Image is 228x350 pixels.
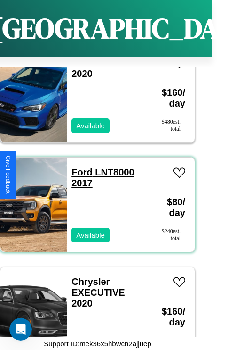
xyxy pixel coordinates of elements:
[71,276,125,308] a: Chrysler EXECUTIVE 2020
[152,297,185,337] h3: $ 160 / day
[152,78,185,118] h3: $ 160 / day
[76,119,105,132] p: Available
[5,156,11,194] div: Give Feedback
[152,228,185,242] div: $ 240 est. total
[9,318,32,341] iframe: Intercom live chat
[152,118,185,133] div: $ 480 est. total
[71,58,126,79] a: Subaru BRZ 2020
[44,337,151,350] p: Support ID: mek36x5hbwcn2ajjuep
[152,187,185,228] h3: $ 80 / day
[76,229,105,242] p: Available
[71,167,134,188] a: Ford LNT8000 2017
